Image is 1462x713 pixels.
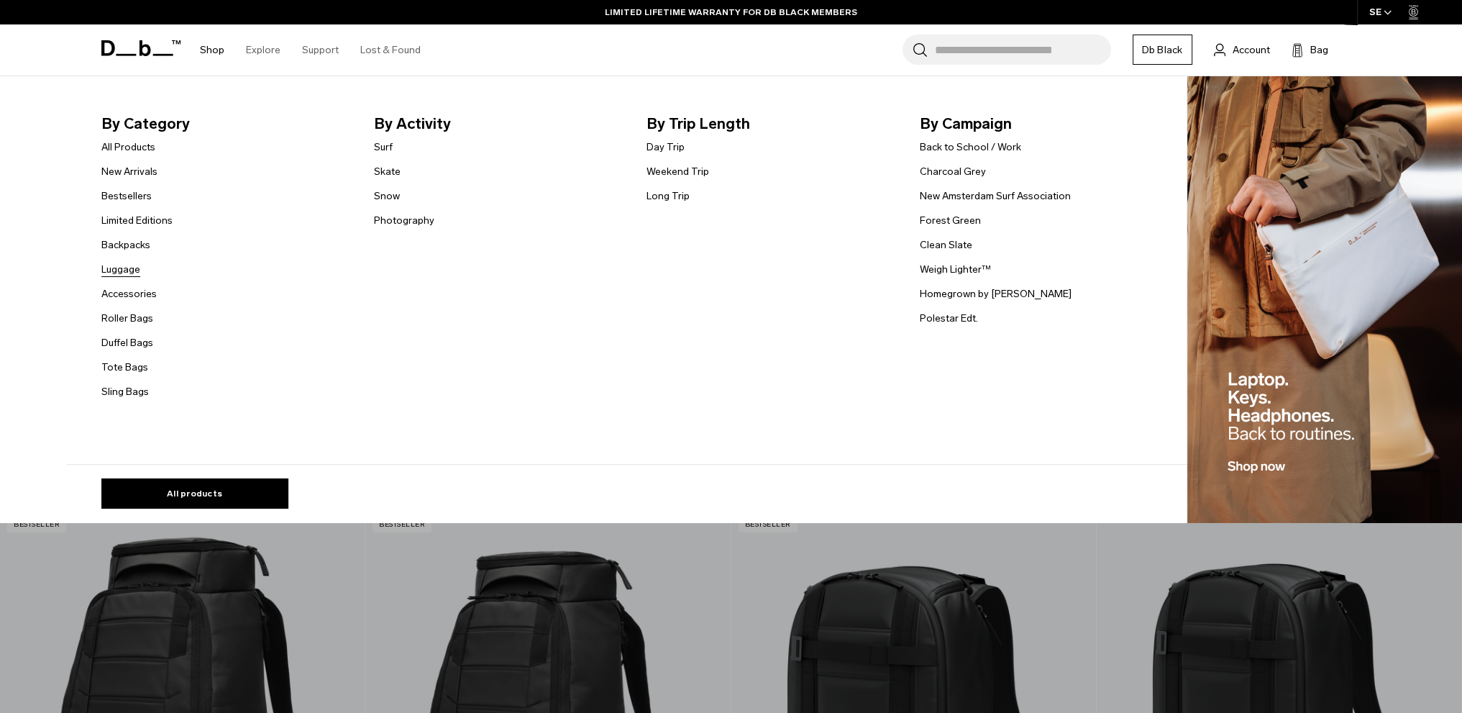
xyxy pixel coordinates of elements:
[374,164,401,179] a: Skate
[1292,41,1328,58] button: Bag
[919,237,972,253] a: Clean Slate
[200,24,224,76] a: Shop
[101,478,288,509] a: All products
[101,140,155,155] a: All Products
[302,24,339,76] a: Support
[246,24,280,76] a: Explore
[101,286,157,301] a: Accessories
[919,262,990,277] a: Weigh Lighter™
[919,112,1169,135] span: By Campaign
[647,112,896,135] span: By Trip Length
[919,164,985,179] a: Charcoal Grey
[647,189,690,204] a: Long Trip
[101,112,351,135] span: By Category
[919,286,1071,301] a: Homegrown by [PERSON_NAME]
[374,213,434,228] a: Photography
[1187,76,1462,524] img: Db
[919,140,1020,155] a: Back to School / Work
[1233,42,1270,58] span: Account
[101,164,157,179] a: New Arrivals
[1310,42,1328,58] span: Bag
[189,24,431,76] nav: Main Navigation
[919,189,1070,204] a: New Amsterdam Surf Association
[919,213,980,228] a: Forest Green
[101,335,153,350] a: Duffel Bags
[101,384,149,399] a: Sling Bags
[605,6,857,19] a: LIMITED LIFETIME WARRANTY FOR DB BLACK MEMBERS
[101,360,148,375] a: Tote Bags
[101,311,153,326] a: Roller Bags
[101,213,173,228] a: Limited Editions
[374,112,623,135] span: By Activity
[374,189,400,204] a: Snow
[1214,41,1270,58] a: Account
[1133,35,1192,65] a: Db Black
[919,311,977,326] a: Polestar Edt.
[101,237,150,253] a: Backpacks
[101,189,152,204] a: Bestsellers
[647,140,685,155] a: Day Trip
[374,140,393,155] a: Surf
[360,24,421,76] a: Lost & Found
[101,262,140,277] a: Luggage
[647,164,709,179] a: Weekend Trip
